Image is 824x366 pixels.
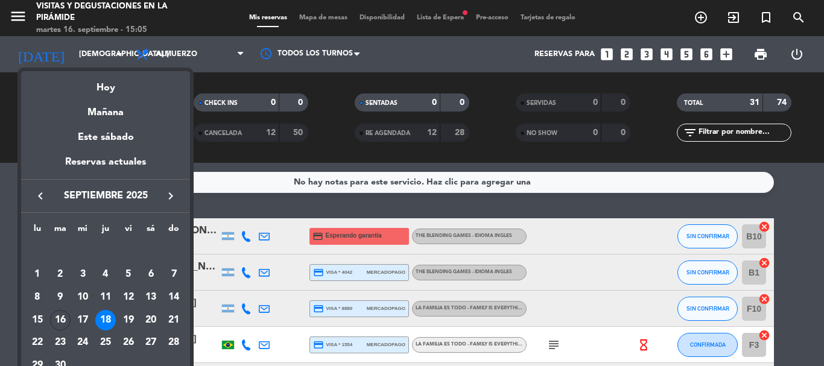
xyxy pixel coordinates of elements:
td: 22 de septiembre de 2025 [26,332,49,355]
div: 4 [95,264,116,285]
td: 28 de septiembre de 2025 [162,332,185,355]
div: 3 [72,264,93,285]
td: 12 de septiembre de 2025 [117,286,140,309]
div: Reservas actuales [21,154,190,179]
td: 20 de septiembre de 2025 [140,309,163,332]
th: lunes [26,222,49,241]
div: Mañana [21,96,190,121]
td: 26 de septiembre de 2025 [117,332,140,355]
td: 3 de septiembre de 2025 [71,263,94,286]
div: 16 [50,310,71,330]
div: 23 [50,333,71,353]
div: 26 [118,333,139,353]
td: 6 de septiembre de 2025 [140,263,163,286]
td: 21 de septiembre de 2025 [162,309,185,332]
div: 22 [27,333,48,353]
th: martes [49,222,72,241]
div: 6 [141,264,161,285]
div: 5 [118,264,139,285]
td: 4 de septiembre de 2025 [94,263,117,286]
td: 1 de septiembre de 2025 [26,263,49,286]
td: 24 de septiembre de 2025 [71,332,94,355]
td: SEP. [26,241,185,263]
td: 8 de septiembre de 2025 [26,286,49,309]
div: 8 [27,287,48,308]
td: 10 de septiembre de 2025 [71,286,94,309]
div: 28 [163,333,184,353]
div: 15 [27,310,48,330]
div: 10 [72,287,93,308]
td: 14 de septiembre de 2025 [162,286,185,309]
td: 13 de septiembre de 2025 [140,286,163,309]
button: keyboard_arrow_left [30,188,51,204]
td: 2 de septiembre de 2025 [49,263,72,286]
td: 18 de septiembre de 2025 [94,309,117,332]
td: 7 de septiembre de 2025 [162,263,185,286]
td: 19 de septiembre de 2025 [117,309,140,332]
th: miércoles [71,222,94,241]
td: 9 de septiembre de 2025 [49,286,72,309]
td: 11 de septiembre de 2025 [94,286,117,309]
div: Este sábado [21,121,190,154]
div: 14 [163,287,184,308]
div: 18 [95,310,116,330]
div: 21 [163,310,184,330]
th: domingo [162,222,185,241]
td: 17 de septiembre de 2025 [71,309,94,332]
td: 16 de septiembre de 2025 [49,309,72,332]
div: 1 [27,264,48,285]
div: 2 [50,264,71,285]
div: 9 [50,287,71,308]
div: 12 [118,287,139,308]
div: 17 [72,310,93,330]
div: 27 [141,333,161,353]
th: viernes [117,222,140,241]
td: 15 de septiembre de 2025 [26,309,49,332]
div: 24 [72,333,93,353]
i: keyboard_arrow_left [33,189,48,203]
th: jueves [94,222,117,241]
td: 25 de septiembre de 2025 [94,332,117,355]
td: 5 de septiembre de 2025 [117,263,140,286]
div: 20 [141,310,161,330]
span: septiembre 2025 [51,188,160,204]
div: 11 [95,287,116,308]
div: 25 [95,333,116,353]
div: 7 [163,264,184,285]
button: keyboard_arrow_right [160,188,182,204]
i: keyboard_arrow_right [163,189,178,203]
div: 13 [141,287,161,308]
th: sábado [140,222,163,241]
td: 27 de septiembre de 2025 [140,332,163,355]
td: 23 de septiembre de 2025 [49,332,72,355]
div: Hoy [21,71,190,96]
div: 19 [118,310,139,330]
